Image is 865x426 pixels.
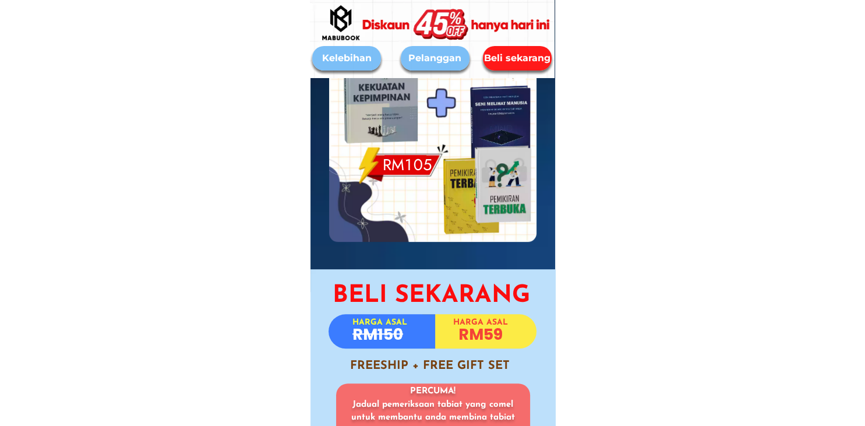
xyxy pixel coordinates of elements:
[401,51,469,65] div: Pelanggan
[352,323,406,347] h1: RM150
[352,316,419,329] h1: HARGA ASAL
[453,316,516,329] h1: HARGA ASAL
[480,51,556,66] div: Beli sekarang
[458,323,510,347] h1: RM59
[350,357,515,375] h1: FREESHIP + FREE GIFT SET
[312,51,381,65] div: Kelebihan
[325,277,541,315] h1: BELI SEKARANG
